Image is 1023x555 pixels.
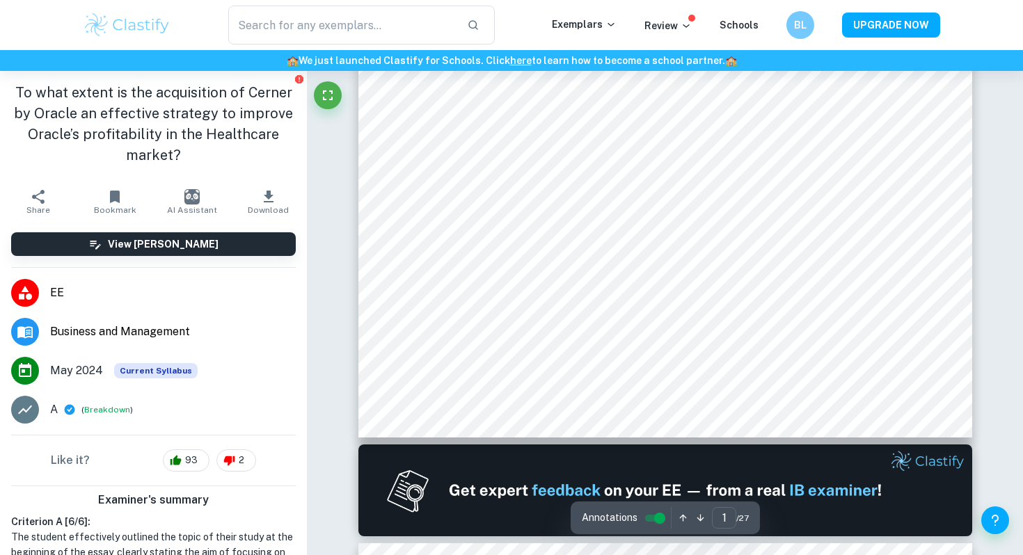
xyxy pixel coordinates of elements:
[842,13,940,38] button: UPGRADE NOW
[644,18,692,33] p: Review
[77,182,153,221] button: Bookmark
[51,452,90,469] h6: Like it?
[50,362,103,379] span: May 2024
[216,449,256,472] div: 2
[108,236,219,252] h6: View [PERSON_NAME]
[3,53,1020,68] h6: We just launched Clastify for Schools. Click to learn how to become a school partner.
[11,232,296,256] button: View [PERSON_NAME]
[114,363,198,378] span: Current Syllabus
[228,6,456,45] input: Search for any exemplars...
[725,55,737,66] span: 🏫
[6,492,301,508] h6: Examiner's summary
[510,55,532,66] a: here
[248,205,289,215] span: Download
[167,205,217,215] span: AI Assistant
[287,55,299,66] span: 🏫
[786,11,814,39] button: BL
[94,205,136,215] span: Bookmark
[83,11,171,39] img: Clastify logo
[720,19,759,31] a: Schools
[50,323,296,340] span: Business and Management
[552,17,617,32] p: Exemplars
[231,453,252,467] span: 2
[50,401,58,418] p: A
[26,205,50,215] span: Share
[114,363,198,378] div: This exemplar is based on the current syllabus. Feel free to refer to it for inspiration/ideas wh...
[50,284,296,301] span: EE
[11,82,296,166] h1: To what extent is the acquisition of Cerner by Oracle an effective strategy to improve Oracle’s p...
[582,510,637,525] span: Annotations
[736,512,749,524] span: / 27
[177,453,205,467] span: 93
[294,74,304,84] button: Report issue
[81,403,133,417] span: ( )
[11,514,296,529] h6: Criterion A [ 6 / 6 ]:
[793,17,809,33] h6: BL
[84,403,130,416] button: Breakdown
[981,506,1009,534] button: Help and Feedback
[154,182,230,221] button: AI Assistant
[163,449,209,472] div: 93
[314,81,342,109] button: Fullscreen
[184,189,200,204] img: AI Assistant
[358,444,972,536] img: Ad
[230,182,307,221] button: Download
